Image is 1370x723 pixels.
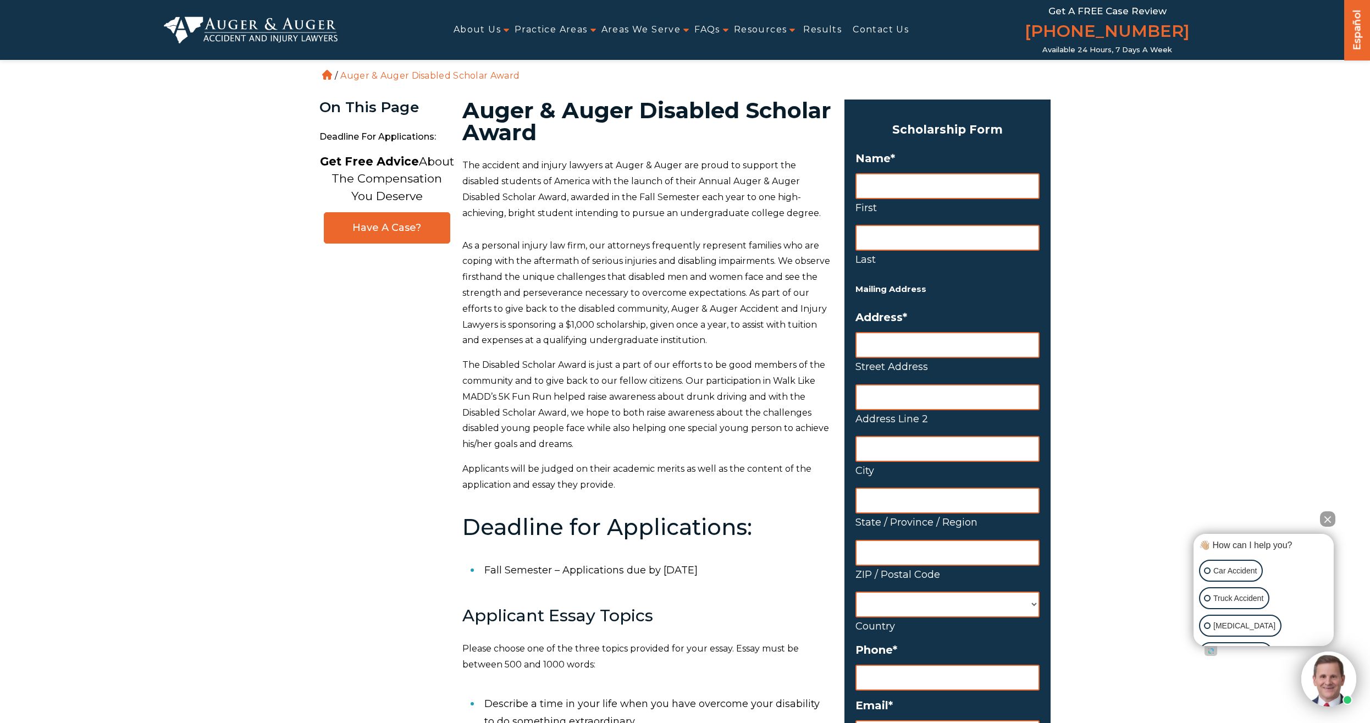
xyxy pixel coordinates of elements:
label: Street Address [855,358,1040,376]
a: About Us [454,18,501,42]
span: Deadline for Applications: [319,126,454,148]
label: First [855,199,1040,217]
strong: Get Free Advice [320,154,419,168]
a: Results [803,18,842,42]
p: The accident and injury lawyers at Auger & Auger are proud to support the disabled students of Am... [462,158,831,221]
p: Car Accident [1213,564,1257,578]
img: Intaker widget Avatar [1301,652,1356,707]
a: Practice Areas [515,18,588,42]
p: About The Compensation You Deserve [320,153,454,205]
h3: Applicant Essay Topics [462,606,831,625]
span: Get a FREE Case Review [1048,5,1167,16]
h3: Scholarship Form [855,119,1040,140]
label: Name [855,152,1040,165]
a: Open intaker chat [1205,646,1217,656]
button: Close Intaker Chat Widget [1320,511,1335,527]
h1: Auger & Auger Disabled Scholar Award [462,100,831,144]
p: Truck Accident [1213,592,1263,605]
p: Please choose one of the three topics provided for your essay. Essay must be between 500 and 1000... [462,641,831,673]
label: Country [855,617,1040,635]
label: City [855,462,1040,479]
li: Auger & Auger Disabled Scholar Award [338,70,522,81]
a: FAQs [694,18,720,42]
a: Areas We Serve [601,18,681,42]
div: On This Page [319,100,454,115]
li: Fall Semester – Applications due by [DATE] [484,556,831,584]
p: [MEDICAL_DATA] [1213,619,1275,633]
a: [PHONE_NUMBER] [1025,19,1190,46]
a: Resources [734,18,787,42]
h5: Mailing Address [855,282,1040,297]
label: Phone [855,643,1040,656]
a: Have A Case? [324,212,450,244]
p: As a personal injury law firm, our attorneys frequently represent families who are coping with th... [462,238,831,349]
label: Address Line 2 [855,410,1040,428]
label: ZIP / Postal Code [855,566,1040,583]
span: Available 24 Hours, 7 Days a Week [1042,46,1172,54]
h2: Deadline for Applications: [462,515,831,539]
label: Last [855,251,1040,268]
a: Contact Us [853,18,909,42]
div: 👋🏼 How can I help you? [1196,539,1331,551]
label: Address [855,311,1040,324]
span: Have A Case? [335,222,439,234]
p: Applicants will be judged on their academic merits as well as the content of the application and ... [462,461,831,493]
p: The Disabled Scholar Award is just a part of our efforts to be good members of the community and ... [462,357,831,452]
label: Email [855,699,1040,712]
label: State / Province / Region [855,514,1040,531]
img: Auger & Auger Accident and Injury Lawyers Logo [164,16,338,43]
a: Home [322,70,332,80]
